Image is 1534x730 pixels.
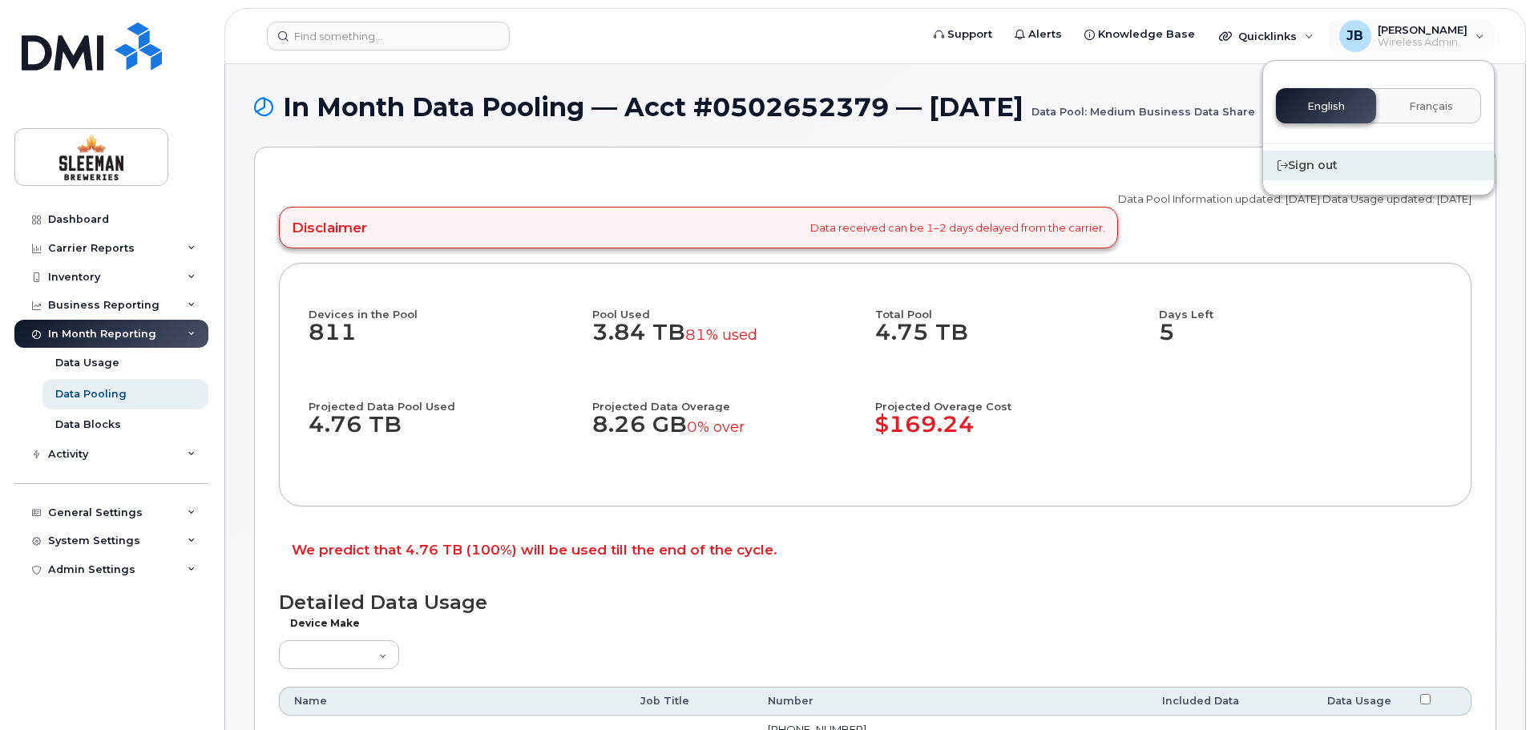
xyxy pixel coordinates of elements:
[592,292,862,320] h4: Pool Used
[875,385,1159,412] h4: Projected Overage Cost
[1080,687,1253,716] th: Included Data
[875,412,1159,454] dd: $169.24
[1031,93,1255,118] small: Data Pool: Medium Business Data Share
[592,320,862,361] dd: 3.84 TB
[309,412,578,454] dd: 4.76 TB
[309,292,592,320] h4: Devices in the Pool
[279,207,1118,248] div: Data received can be 1–2 days delayed from the carrier.
[289,619,361,628] label: Device Make
[292,220,367,236] h4: Disclaimer
[309,320,592,361] dd: 811
[1409,100,1453,113] span: Français
[1263,151,1494,180] div: Sign out
[279,591,1471,613] h1: Detailed Data Usage
[279,687,626,716] th: Name
[254,93,1496,121] h1: In Month Data Pooling — Acct #0502652379 — [DATE]
[875,292,1144,320] h4: Total Pool
[1253,687,1406,716] th: Data Usage
[626,687,753,716] th: Job Title
[875,320,1144,361] dd: 4.75 TB
[1159,320,1443,361] dd: 5
[687,417,745,436] small: 0% over
[1159,292,1443,320] h4: Days Left
[753,687,1080,716] th: Number
[685,325,757,344] small: 81% used
[1118,192,1471,207] p: Data Pool Information updated: [DATE] Data Usage updated: [DATE]
[592,385,862,412] h4: Projected Data Overage
[309,385,578,412] h4: Projected Data Pool Used
[592,412,862,454] dd: 8.26 GB
[292,543,1459,557] p: We predict that 4.76 TB (100%) will be used till the end of the cycle.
